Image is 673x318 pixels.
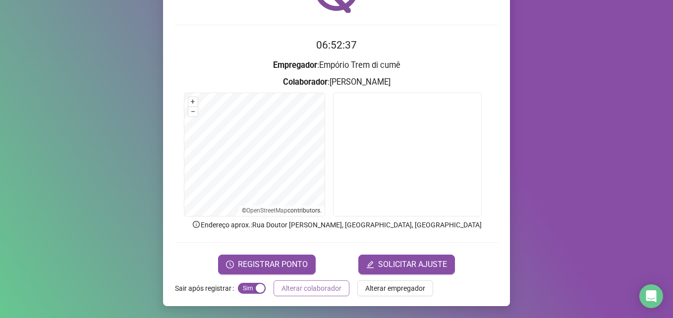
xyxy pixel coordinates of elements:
span: REGISTRAR PONTO [238,259,308,270]
button: editSOLICITAR AJUSTE [358,255,455,274]
span: clock-circle [226,261,234,268]
span: Alterar colaborador [281,283,341,294]
span: SOLICITAR AJUSTE [378,259,447,270]
strong: Colaborador [283,77,328,87]
button: + [188,97,198,106]
button: Alterar colaborador [274,280,349,296]
p: Endereço aprox. : Rua Doutor [PERSON_NAME], [GEOGRAPHIC_DATA], [GEOGRAPHIC_DATA] [175,219,498,230]
button: Alterar empregador [357,280,433,296]
strong: Empregador [273,60,317,70]
span: info-circle [192,220,201,229]
button: REGISTRAR PONTO [218,255,316,274]
time: 06:52:37 [316,39,357,51]
li: © contributors. [242,207,322,214]
div: Open Intercom Messenger [639,284,663,308]
a: OpenStreetMap [246,207,287,214]
span: Alterar empregador [365,283,425,294]
button: – [188,107,198,116]
span: edit [366,261,374,268]
h3: : Empório Trem di cumê [175,59,498,72]
h3: : [PERSON_NAME] [175,76,498,89]
label: Sair após registrar [175,280,238,296]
